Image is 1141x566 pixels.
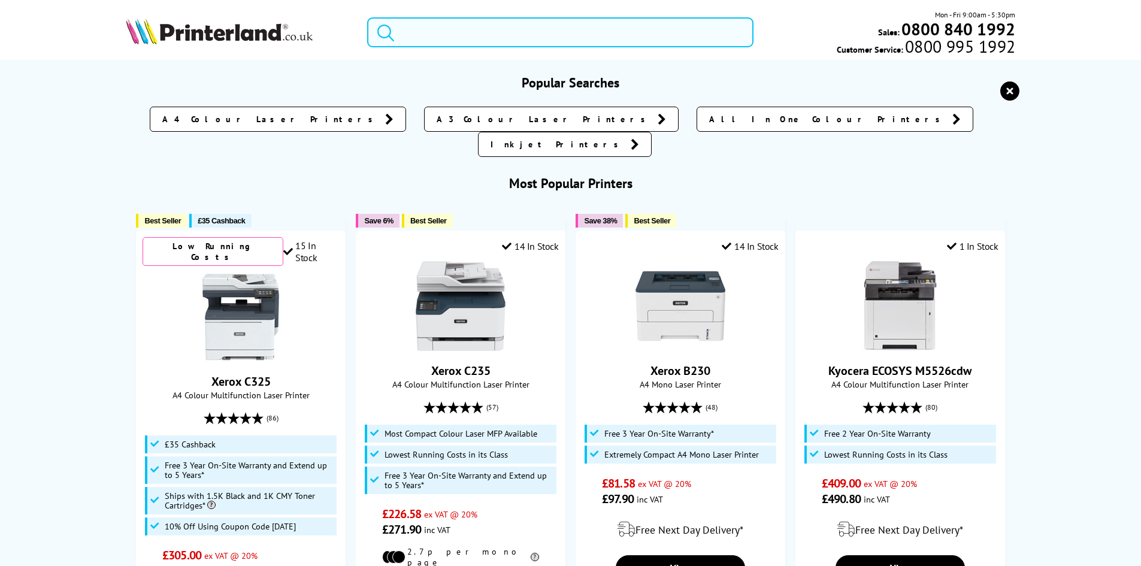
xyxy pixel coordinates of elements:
span: A4 Colour Multifunction Laser Printer [362,379,558,390]
span: ex VAT @ 20% [424,509,477,520]
a: Xerox C235 [416,341,506,353]
a: Inkjet Printers [478,132,652,157]
button: Save 6% [356,214,399,228]
a: Xerox C325 [211,374,271,389]
b: 0800 840 1992 [901,18,1015,40]
img: Xerox B230 [635,261,725,351]
span: (48) [706,396,718,419]
button: Best Seller [136,214,187,228]
img: Xerox C235 [416,261,506,351]
span: Save 38% [584,216,617,225]
span: A4 Colour Multifunction Laser Printer [802,379,998,390]
div: 15 In Stock [283,240,339,264]
span: Lowest Running Costs in its Class [824,450,948,459]
span: Free 3 Year On-Site Warranty and Extend up to 5 Years* [385,471,554,490]
span: A4 Mono Laser Printer [582,379,778,390]
span: Best Seller [410,216,447,225]
span: £305.00 [162,547,201,563]
h3: Popular Searches [126,74,1016,91]
span: inc VAT [864,494,890,505]
span: All In One Colour Printers [709,113,946,125]
span: Customer Service: [837,41,1015,55]
a: Kyocera ECOSYS M5526cdw [855,341,945,353]
span: £97.90 [602,491,634,507]
span: Most Compact Colour Laser MFP Available [385,429,537,438]
span: (57) [486,396,498,419]
span: Best Seller [634,216,670,225]
span: Sales: [878,26,900,38]
span: ex VAT @ 20% [638,478,691,489]
a: Xerox C325 [196,352,286,364]
span: £226.58 [382,506,421,522]
span: Free 3 Year On-Site Warranty and Extend up to 5 Years* [165,461,334,480]
button: Save 38% [576,214,623,228]
img: Kyocera ECOSYS M5526cdw [855,261,945,351]
div: 14 In Stock [722,240,778,252]
span: £81.58 [602,476,635,491]
span: £35 Cashback [165,440,216,449]
span: Lowest Running Costs in its Class [385,450,508,459]
span: Inkjet Printers [491,138,625,150]
span: ex VAT @ 20% [864,478,917,489]
span: Free 2 Year On-Site Warranty [824,429,931,438]
div: 14 In Stock [502,240,558,252]
img: Printerland Logo [126,18,313,44]
span: A4 Colour Laser Printers [162,113,379,125]
div: Low Running Costs [143,237,283,266]
a: 0800 840 1992 [900,23,1015,35]
a: Kyocera ECOSYS M5526cdw [828,363,971,379]
span: inc VAT [424,524,450,535]
a: Printerland Logo [126,18,353,47]
span: Ships with 1.5K Black and 1K CMY Toner Cartridges* [165,491,334,510]
span: Save 6% [364,216,393,225]
span: Mon - Fri 9:00am - 5:30pm [935,9,1015,20]
div: 1 In Stock [947,240,998,252]
span: 0800 995 1992 [903,41,1015,52]
span: (86) [267,407,279,429]
button: £35 Cashback [189,214,251,228]
img: Xerox C325 [196,272,286,362]
a: A3 Colour Laser Printers [424,107,679,132]
span: ex VAT @ 20% [204,550,258,561]
input: Sea [367,17,753,47]
a: Xerox C235 [431,363,491,379]
a: All In One Colour Printers [697,107,973,132]
span: inc VAT [637,494,663,505]
span: £409.00 [822,476,861,491]
span: £35 Cashback [198,216,245,225]
a: Xerox B230 [650,363,710,379]
span: £271.90 [382,522,421,537]
h3: Most Popular Printers [126,175,1016,192]
div: modal_delivery [582,513,778,546]
span: Best Seller [144,216,181,225]
span: A4 Colour Multifunction Laser Printer [143,389,338,401]
div: modal_delivery [802,513,998,546]
button: Best Seller [625,214,676,228]
span: Free 3 Year On-Site Warranty* [604,429,714,438]
button: Best Seller [402,214,453,228]
a: A4 Colour Laser Printers [150,107,406,132]
span: £490.80 [822,491,861,507]
span: Extremely Compact A4 Mono Laser Printer [604,450,759,459]
a: Xerox B230 [635,341,725,353]
span: (80) [925,396,937,419]
span: 10% Off Using Coupon Code [DATE] [165,522,296,531]
span: A3 Colour Laser Printers [437,113,652,125]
